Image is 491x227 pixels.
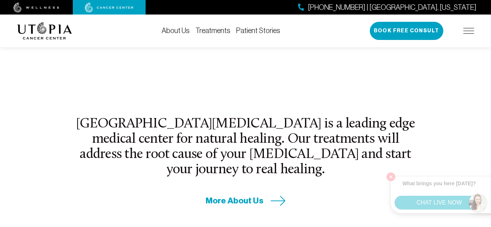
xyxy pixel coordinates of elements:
img: cancer center [85,3,134,13]
h2: [GEOGRAPHIC_DATA][MEDICAL_DATA] is a leading edge medical center for natural healing. Our treatme... [75,117,416,178]
a: About Us [162,27,190,35]
button: Book Free Consult [370,22,443,40]
span: More About Us [206,195,264,206]
img: icon-hamburger [463,28,474,34]
span: [PHONE_NUMBER] | [GEOGRAPHIC_DATA], [US_STATE] [308,2,476,13]
a: Treatments [195,27,230,35]
a: [PHONE_NUMBER] | [GEOGRAPHIC_DATA], [US_STATE] [298,2,476,13]
a: More About Us [206,195,286,206]
img: logo [17,22,72,40]
a: Patient Stories [236,27,280,35]
img: wellness [13,3,59,13]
